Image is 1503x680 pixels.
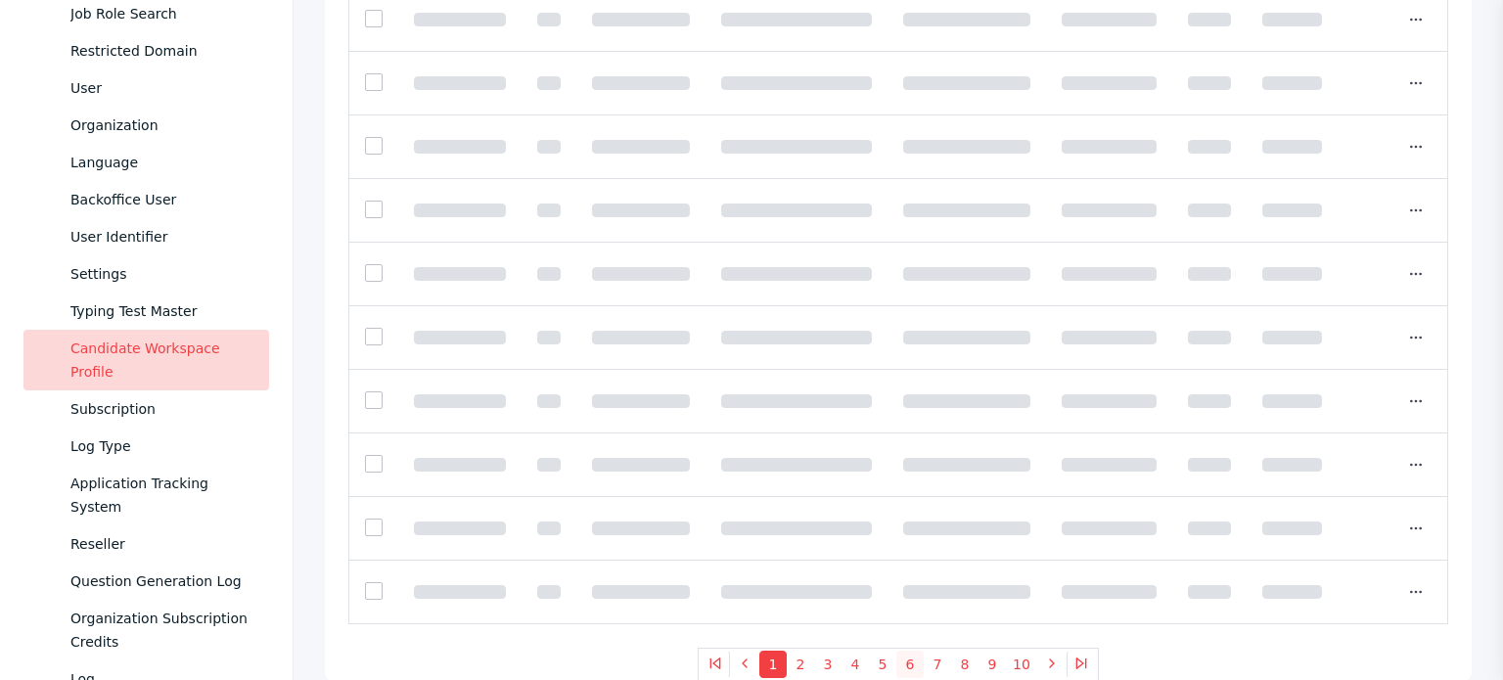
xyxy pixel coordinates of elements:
div: Job Role Search [70,2,253,25]
button: 1 [759,651,787,678]
div: Organization [70,113,253,137]
a: Subscription [23,390,269,428]
div: Language [70,151,253,174]
div: Reseller [70,532,253,556]
button: 3 [814,651,842,678]
div: Question Generation Log [70,569,253,593]
button: 9 [979,651,1006,678]
div: Restricted Domain [70,39,253,63]
a: Typing Test Master [23,293,269,330]
a: Backoffice User [23,181,269,218]
div: Candidate Workspace Profile [70,337,253,384]
div: Typing Test Master [70,299,253,323]
a: Candidate Workspace Profile [23,330,269,390]
a: Organization [23,107,269,144]
a: Restricted Domain [23,32,269,69]
button: 10 [1006,651,1037,678]
div: User [70,76,253,100]
button: 8 [951,651,979,678]
div: Log Type [70,434,253,458]
div: Application Tracking System [70,472,253,519]
a: Question Generation Log [23,563,269,600]
a: Application Tracking System [23,465,269,525]
button: 6 [896,651,924,678]
div: Settings [70,262,253,286]
button: 5 [869,651,896,678]
a: Organization Subscription Credits [23,600,269,660]
a: User [23,69,269,107]
a: User Identifier [23,218,269,255]
div: Organization Subscription Credits [70,607,253,654]
div: Subscription [70,397,253,421]
a: Language [23,144,269,181]
button: 2 [787,651,814,678]
button: 7 [924,651,951,678]
a: Settings [23,255,269,293]
a: Reseller [23,525,269,563]
a: Log Type [23,428,269,465]
div: Backoffice User [70,188,253,211]
div: User Identifier [70,225,253,249]
button: 4 [842,651,869,678]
